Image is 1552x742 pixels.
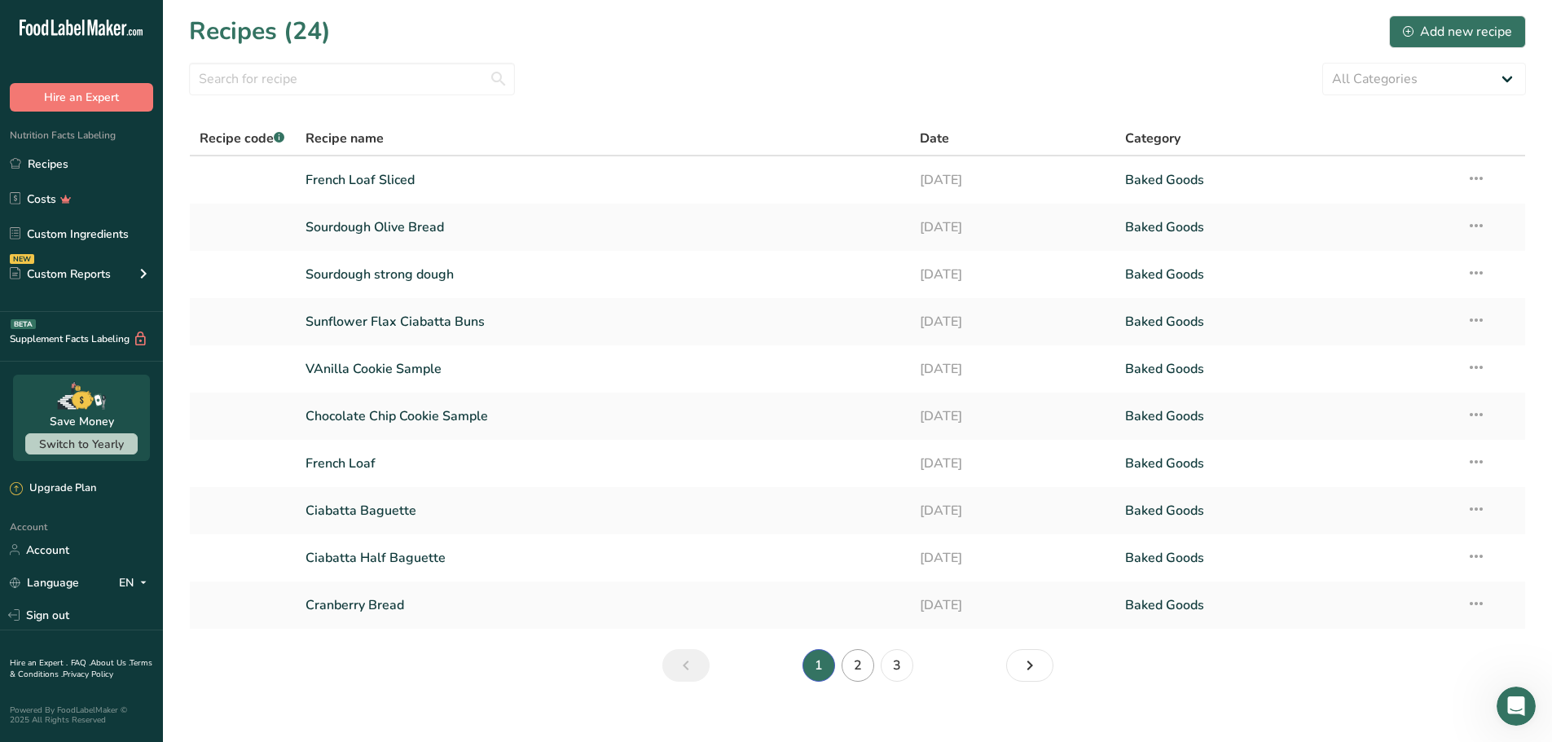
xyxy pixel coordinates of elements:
[920,446,1106,481] a: [DATE]
[25,433,138,454] button: Switch to Yearly
[306,129,384,148] span: Recipe name
[10,705,153,725] div: Powered By FoodLabelMaker © 2025 All Rights Reserved
[11,319,36,329] div: BETA
[71,657,90,669] a: FAQ .
[306,305,901,339] a: Sunflower Flax Ciabatta Buns
[920,163,1106,197] a: [DATE]
[306,352,901,386] a: VAnilla Cookie Sample
[39,437,124,452] span: Switch to Yearly
[306,494,901,528] a: Ciabatta Baguette
[10,657,68,669] a: Hire an Expert .
[189,13,331,50] h1: Recipes (24)
[842,649,874,682] a: Page 2.
[920,494,1106,528] a: [DATE]
[306,210,901,244] a: Sourdough Olive Bread
[1125,399,1447,433] a: Baked Goods
[1125,210,1447,244] a: Baked Goods
[1403,22,1512,42] div: Add new recipe
[306,163,901,197] a: French Loaf Sliced
[920,399,1106,433] a: [DATE]
[920,129,949,148] span: Date
[10,83,153,112] button: Hire an Expert
[306,541,901,575] a: Ciabatta Half Baguette
[10,569,79,597] a: Language
[920,352,1106,386] a: [DATE]
[1125,446,1447,481] a: Baked Goods
[1125,129,1180,148] span: Category
[306,588,901,622] a: Cranberry Bread
[50,413,114,430] div: Save Money
[662,649,710,682] a: Previous page
[306,446,901,481] a: French Loaf
[1006,649,1053,682] a: Next page
[306,399,901,433] a: Chocolate Chip Cookie Sample
[200,130,284,147] span: Recipe code
[1125,305,1447,339] a: Baked Goods
[920,541,1106,575] a: [DATE]
[920,210,1106,244] a: [DATE]
[10,657,152,680] a: Terms & Conditions .
[1125,257,1447,292] a: Baked Goods
[90,657,130,669] a: About Us .
[920,257,1106,292] a: [DATE]
[1389,15,1526,48] button: Add new recipe
[10,266,111,283] div: Custom Reports
[10,481,96,497] div: Upgrade Plan
[881,649,913,682] a: Page 3.
[63,669,113,680] a: Privacy Policy
[119,573,153,592] div: EN
[1125,163,1447,197] a: Baked Goods
[920,305,1106,339] a: [DATE]
[1125,588,1447,622] a: Baked Goods
[10,254,34,264] div: NEW
[1125,352,1447,386] a: Baked Goods
[1125,541,1447,575] a: Baked Goods
[306,257,901,292] a: Sourdough strong dough
[189,63,515,95] input: Search for recipe
[1125,494,1447,528] a: Baked Goods
[920,588,1106,622] a: [DATE]
[1497,687,1536,726] iframe: Intercom live chat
